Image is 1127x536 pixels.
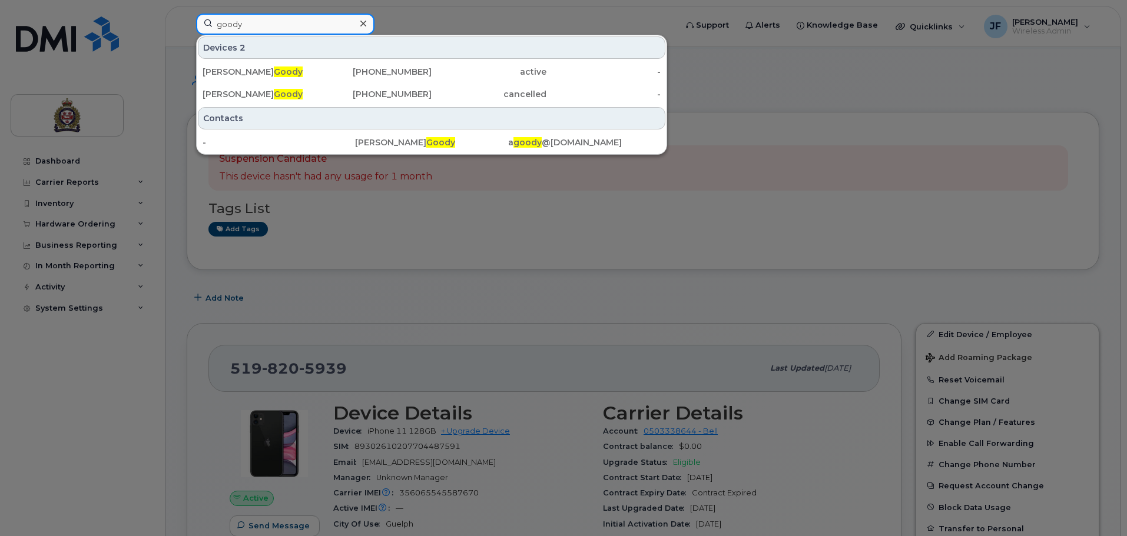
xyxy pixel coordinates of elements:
div: Contacts [198,107,665,129]
span: Goody [426,137,455,148]
div: active [432,66,546,78]
input: Find something... [196,14,374,35]
div: - [546,66,661,78]
div: - [546,88,661,100]
div: [PHONE_NUMBER] [317,88,432,100]
div: a @[DOMAIN_NAME] [508,137,661,148]
div: [PERSON_NAME] [355,137,508,148]
span: 2 [240,42,246,54]
a: -[PERSON_NAME]Goodyagoody@[DOMAIN_NAME] [198,132,665,153]
div: [PHONE_NUMBER] [317,66,432,78]
a: [PERSON_NAME]Goody[PHONE_NUMBER]cancelled- [198,84,665,105]
div: cancelled [432,88,546,100]
div: [PERSON_NAME] [203,66,317,78]
span: goody [513,137,542,148]
span: Goody [274,89,303,99]
a: [PERSON_NAME]Goody[PHONE_NUMBER]active- [198,61,665,82]
div: - [203,137,355,148]
div: [PERSON_NAME] [203,88,317,100]
span: Goody [274,66,303,77]
div: Devices [198,36,665,59]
